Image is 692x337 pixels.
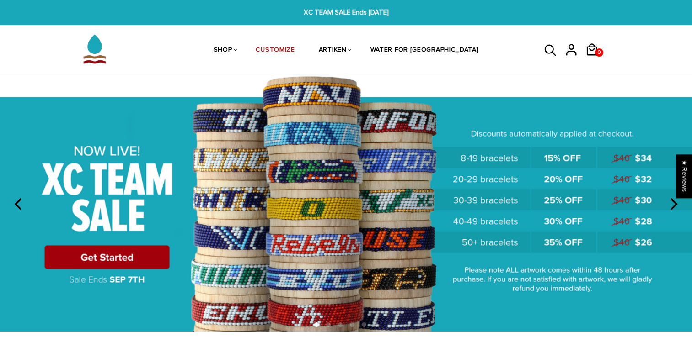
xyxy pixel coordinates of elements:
[213,7,479,18] span: XC TEAM SALE Ends [DATE]
[319,26,347,75] a: ARTIKEN
[214,26,232,75] a: SHOP
[676,154,692,198] div: Click to open Judge.me floating reviews tab
[663,194,683,214] button: next
[9,194,29,214] button: previous
[595,46,603,59] span: 0
[256,26,295,75] a: CUSTOMIZE
[585,59,606,61] a: 0
[370,26,479,75] a: WATER FOR [GEOGRAPHIC_DATA]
